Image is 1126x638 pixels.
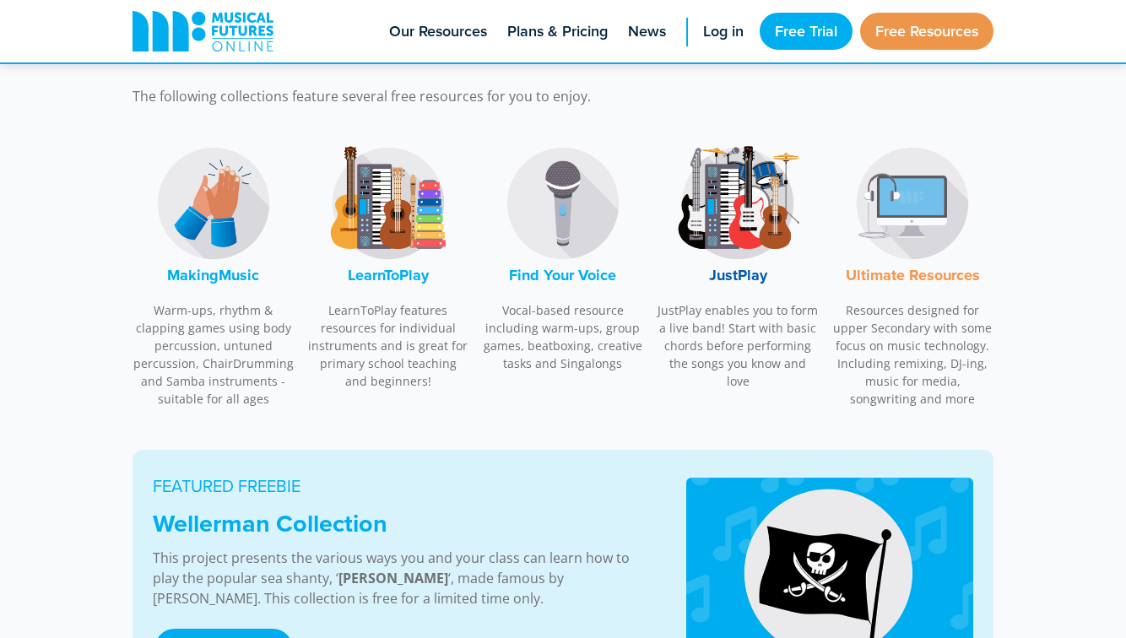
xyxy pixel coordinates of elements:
[167,264,259,286] font: MakingMusic
[153,473,645,499] p: FEATURED FREEBIE
[307,132,469,399] a: LearnToPlay LogoLearnToPlay LearnToPlay features resources for individual instruments and is grea...
[133,86,791,106] p: The following collections feature several free resources for you to enjoy.
[389,20,487,43] span: Our Resources
[133,40,791,69] h3: Choose a Collection
[760,13,853,50] a: Free Trial
[153,548,645,608] p: This project presents the various ways you and your class can learn how to play the popular sea s...
[831,301,993,408] p: Resources designed for upper Secondary with some focus on music technology. Including remixing, D...
[348,264,429,286] font: LearnToPlay
[860,13,993,50] a: Free Resources
[133,132,295,417] a: MakingMusic LogoMakingMusic Warm-ups, rhythm & clapping games using body percussion, untuned perc...
[703,20,744,43] span: Log in
[831,132,993,417] a: Music Technology LogoUltimate Resources Resources designed for upper Secondary with some focus on...
[674,140,801,267] img: JustPlay Logo
[150,140,277,267] img: MakingMusic Logo
[325,140,452,267] img: LearnToPlay Logo
[657,132,819,399] a: JustPlay LogoJustPlay JustPlay enables you to form a live band! Start with basic chords before pe...
[846,264,980,286] font: Ultimate Resources
[482,301,644,372] p: Vocal-based resource including warm-ups, group games, beatboxing, creative tasks and Singalongs
[709,264,767,286] font: JustPlay
[482,132,644,381] a: Find Your Voice LogoFind Your Voice Vocal-based resource including warm-ups, group games, beatbox...
[133,301,295,408] p: Warm-ups, rhythm & clapping games using body percussion, untuned percussion, ChairDrumming and Sa...
[849,140,976,267] img: Music Technology Logo
[338,569,448,587] strong: [PERSON_NAME]
[153,506,387,541] strong: Wellerman Collection
[307,301,469,390] p: LearnToPlay features resources for individual instruments and is great for primary school teachin...
[657,301,819,390] p: JustPlay enables you to form a live band! Start with basic chords before performing the songs you...
[500,140,626,267] img: Find Your Voice Logo
[628,20,666,43] span: News
[509,264,616,286] font: Find Your Voice
[507,20,608,43] span: Plans & Pricing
